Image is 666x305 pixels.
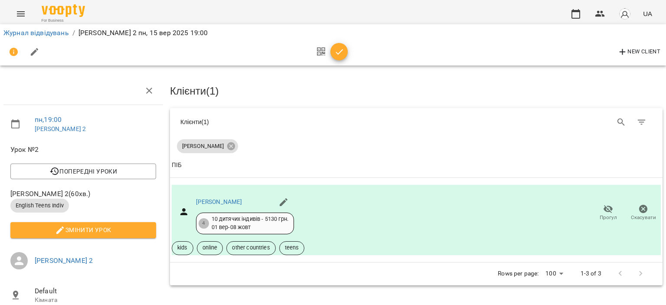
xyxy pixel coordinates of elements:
[10,222,156,238] button: Змінити урок
[498,269,539,278] p: Rows per page:
[42,18,85,23] span: For Business
[631,112,652,133] button: Фільтр
[542,267,566,280] div: 100
[170,108,663,136] div: Table Toolbar
[42,4,85,17] img: Voopty Logo
[10,202,69,210] span: English Teens Indiv
[172,160,182,171] div: ПІБ
[617,47,660,57] span: New Client
[172,160,661,171] span: ПІБ
[581,269,601,278] p: 1-3 of 3
[196,198,242,205] a: [PERSON_NAME]
[631,214,656,221] span: Скасувати
[3,29,69,37] a: Журнал відвідувань
[72,28,75,38] li: /
[643,9,652,18] span: UA
[615,45,663,59] button: New Client
[35,115,62,124] a: пн , 19:00
[35,125,86,132] a: [PERSON_NAME] 2
[199,218,209,229] div: 4
[35,256,93,265] a: [PERSON_NAME] 2
[180,118,410,126] div: Клієнти ( 1 )
[197,244,223,252] span: online
[177,142,229,150] span: [PERSON_NAME]
[227,244,275,252] span: other countries
[35,286,156,296] span: Default
[35,296,156,305] p: Кімната
[640,6,656,22] button: UA
[600,214,617,221] span: Прогул
[10,189,156,199] span: [PERSON_NAME] 2 ( 60 хв. )
[626,201,661,225] button: Скасувати
[78,28,208,38] p: [PERSON_NAME] 2 пн, 15 вер 2025 19:00
[212,215,288,231] div: 10 дитячих індивів - 5130 грн. 01 вер - 08 жовт
[17,225,149,235] span: Змінити урок
[3,28,663,38] nav: breadcrumb
[177,139,238,153] div: [PERSON_NAME]
[172,244,193,252] span: kids
[10,3,31,24] button: Menu
[619,8,631,20] img: avatar_s.png
[591,201,626,225] button: Прогул
[280,244,304,252] span: teens
[10,144,156,155] span: Урок №2
[170,85,663,97] h3: Клієнти ( 1 )
[611,112,632,133] button: Search
[17,166,149,177] span: Попередні уроки
[172,160,182,171] div: Sort
[10,164,156,179] button: Попередні уроки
